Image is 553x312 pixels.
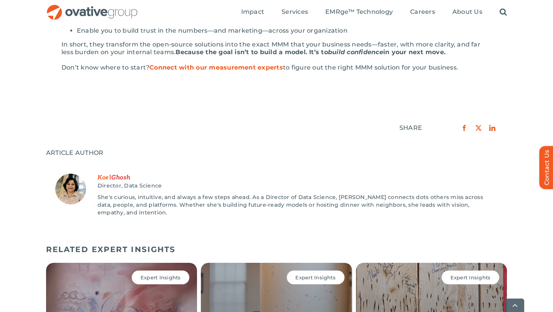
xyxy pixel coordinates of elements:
[241,8,264,16] span: Impact
[452,8,482,16] span: About Us
[410,8,435,16] span: Careers
[111,174,130,181] span: Last Name
[325,8,393,16] span: EMRge™ Technology
[328,48,383,56] span: build confidence
[61,41,480,56] span: e open-source solutions into the exact MMM that your business needs—faster, with more clarity, an...
[241,8,264,17] a: Impact
[46,245,507,254] h5: RELATED EXPERT INSIGHTS
[410,8,435,17] a: Careers
[98,182,497,189] div: Job Title
[325,8,393,17] a: EMRge™ Technology
[98,193,498,216] p: She's curious, intuitive, and always a few steps ahead. As a Director of Data Science, [PERSON_NA...
[485,123,499,133] a: LinkedIn
[176,48,328,56] span: Because the goal isn’t to build a model. It’s to
[46,4,138,11] a: OG_Full_horizontal_RGB
[77,27,348,34] span: Enable you to build trust in the numbers—and marketing—across your organization
[61,64,149,71] span: Don’t know where to start?
[281,8,308,17] a: Services
[500,8,507,17] a: Search
[149,64,283,71] a: Connect with our measurement experts
[98,174,111,181] span: First Name
[283,64,458,71] span: to figure out the right MMM solution for your business.
[383,48,445,56] span: in your next move.
[472,123,485,133] a: X
[457,123,471,133] a: Facebook
[61,41,147,48] span: In short, they transform th
[281,8,308,16] span: Services
[452,8,482,17] a: About Us
[46,149,507,157] div: ARTICLE AUTHOR
[399,124,422,132] div: SHARE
